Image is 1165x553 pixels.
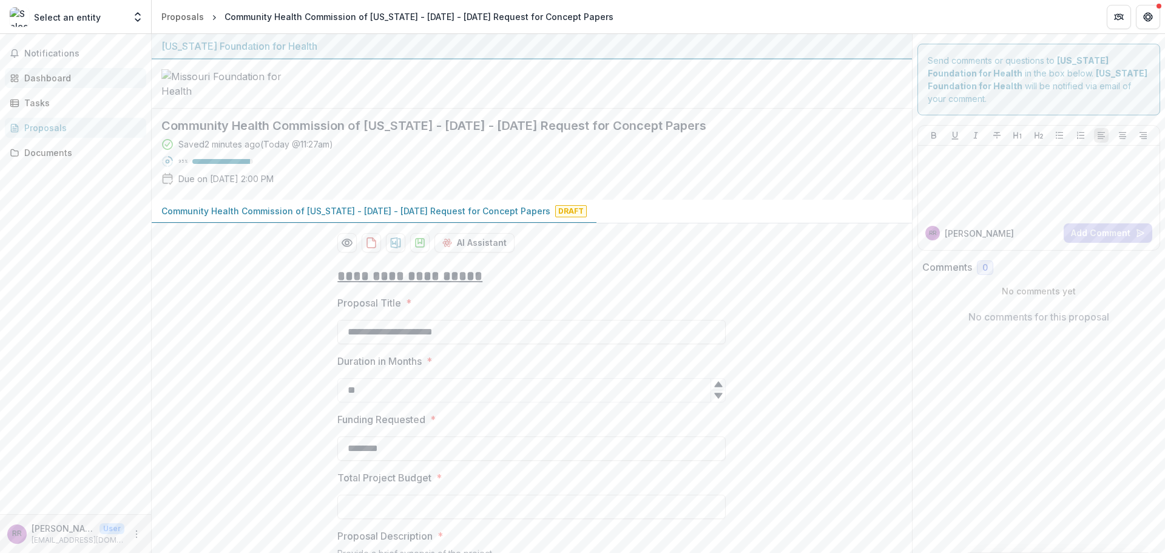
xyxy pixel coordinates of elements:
[161,69,283,98] img: Missouri Foundation for Health
[337,470,431,485] p: Total Project Budget
[5,93,146,113] a: Tasks
[434,233,515,253] button: AI Assistant
[386,233,405,253] button: download-proposal
[5,44,146,63] button: Notifications
[32,522,95,535] p: [PERSON_NAME]
[129,527,144,541] button: More
[337,529,433,543] p: Proposal Description
[24,97,137,109] div: Tasks
[24,146,137,159] div: Documents
[968,128,983,143] button: Italicize
[982,263,988,273] span: 0
[948,128,962,143] button: Underline
[178,172,274,185] p: Due on [DATE] 2:00 PM
[968,310,1109,324] p: No comments for this proposal
[927,128,941,143] button: Bold
[157,8,209,25] a: Proposals
[922,285,1156,297] p: No comments yet
[161,205,550,217] p: Community Health Commission of [US_STATE] - [DATE] - [DATE] Request for Concept Papers
[129,5,146,29] button: Open entity switcher
[1064,223,1152,243] button: Add Comment
[225,10,613,23] div: Community Health Commission of [US_STATE] - [DATE] - [DATE] Request for Concept Papers
[178,157,187,166] p: 95 %
[1094,128,1109,143] button: Align Left
[1010,128,1025,143] button: Heading 1
[24,121,137,134] div: Proposals
[178,138,333,151] div: Saved 2 minutes ago ( Today @ 11:27am )
[410,233,430,253] button: download-proposal
[1073,128,1088,143] button: Ordered List
[5,143,146,163] a: Documents
[337,412,425,427] p: Funding Requested
[5,118,146,138] a: Proposals
[161,39,902,53] div: [US_STATE] Foundation for Health
[1052,128,1067,143] button: Bullet List
[362,233,381,253] button: download-proposal
[337,233,357,253] button: Preview d5ef8689-a998-45e8-b35f-475b89b5f86e-0.pdf
[12,530,22,538] div: Riisa Rawlins
[555,205,587,217] span: Draft
[337,354,422,368] p: Duration in Months
[24,49,141,59] span: Notifications
[24,72,137,84] div: Dashboard
[917,44,1161,115] div: Send comments or questions to in the box below. will be notified via email of your comment.
[32,535,124,546] p: [EMAIL_ADDRESS][DOMAIN_NAME]
[10,7,29,27] img: Select an entity
[100,523,124,534] p: User
[5,68,146,88] a: Dashboard
[1136,128,1150,143] button: Align Right
[990,128,1004,143] button: Strike
[1032,128,1046,143] button: Heading 2
[929,230,936,236] div: Riisa Rawlins
[1115,128,1130,143] button: Align Center
[945,227,1014,240] p: [PERSON_NAME]
[1136,5,1160,29] button: Get Help
[922,262,972,273] h2: Comments
[34,11,101,24] p: Select an entity
[1107,5,1131,29] button: Partners
[337,296,401,310] p: Proposal Title
[157,8,618,25] nav: breadcrumb
[161,10,204,23] div: Proposals
[161,118,883,133] h2: Community Health Commission of [US_STATE] - [DATE] - [DATE] Request for Concept Papers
